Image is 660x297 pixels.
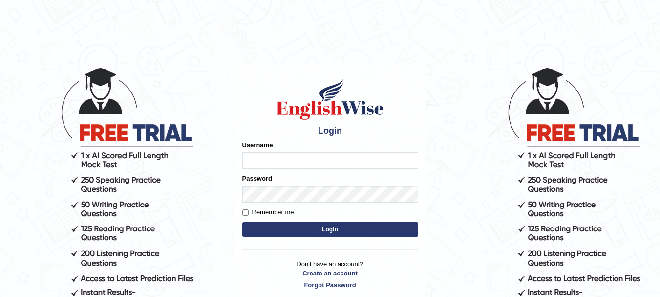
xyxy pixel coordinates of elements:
img: Logo of English Wise sign in for intelligent practice with AI [275,77,386,121]
button: Login [242,222,418,237]
label: Remember me [242,207,294,217]
input: Remember me [242,209,249,216]
h4: Login [242,126,418,136]
a: Forgot Password [242,280,418,290]
label: Password [242,174,272,183]
p: Don't have an account? [242,259,418,290]
label: Username [242,140,273,150]
a: Create an account [242,269,418,278]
